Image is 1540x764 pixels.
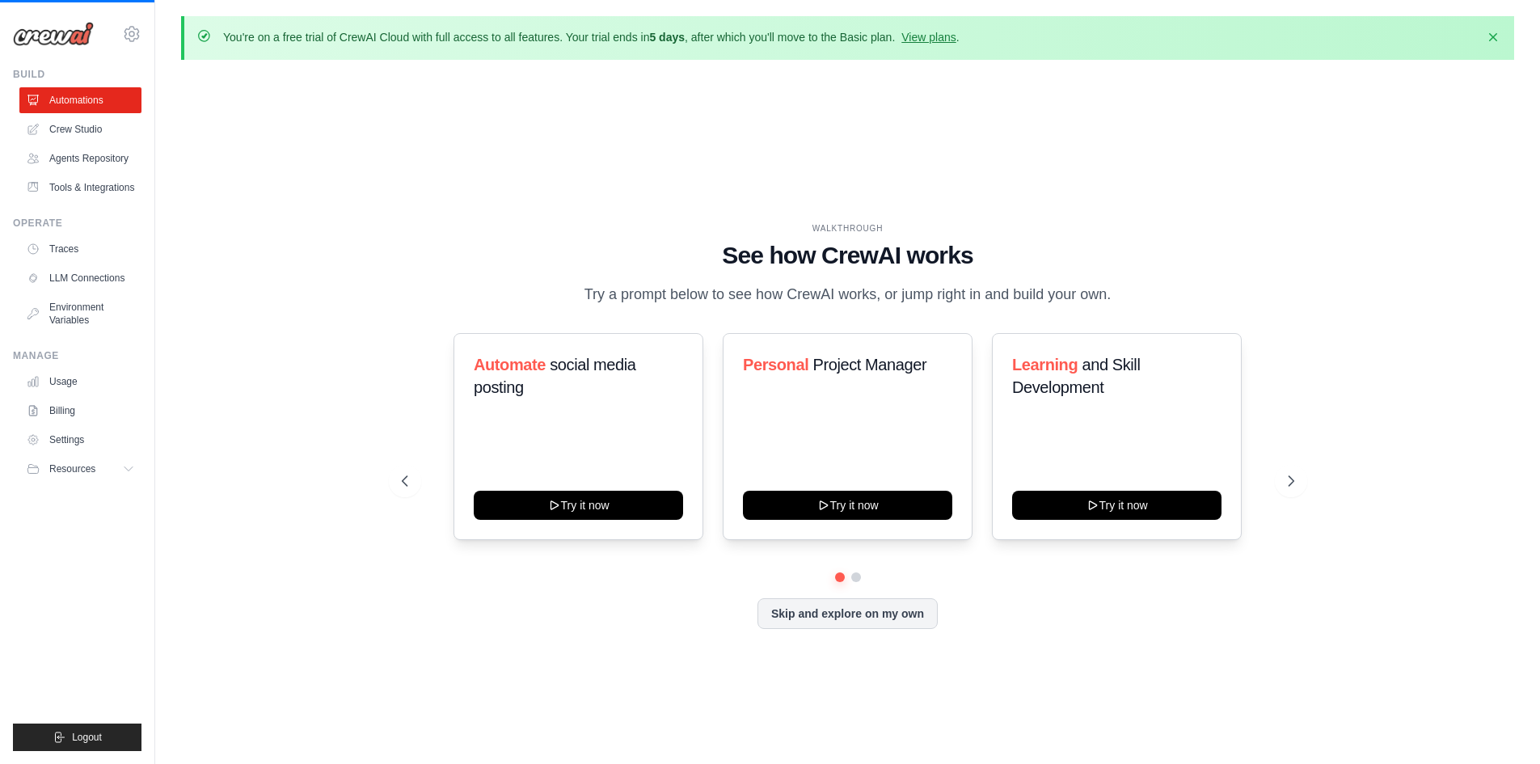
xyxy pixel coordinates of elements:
a: Usage [19,369,141,395]
div: Operate [13,217,141,230]
span: Learning [1012,356,1078,374]
p: You're on a free trial of CrewAI Cloud with full access to all features. Your trial ends in , aft... [223,29,960,45]
a: Crew Studio [19,116,141,142]
button: Logout [13,724,141,751]
strong: 5 days [649,31,685,44]
span: Automate [474,356,546,374]
h1: See how CrewAI works [402,241,1294,270]
button: Try it now [743,491,952,520]
span: Resources [49,462,95,475]
button: Resources [19,456,141,482]
iframe: Chat Widget [1459,686,1540,764]
a: Traces [19,236,141,262]
a: Settings [19,427,141,453]
span: Personal [743,356,808,374]
a: View plans [901,31,956,44]
div: Build [13,68,141,81]
a: Automations [19,87,141,113]
a: Tools & Integrations [19,175,141,200]
span: Logout [72,731,102,744]
div: WALKTHROUGH [402,222,1294,234]
a: Environment Variables [19,294,141,333]
span: Project Manager [812,356,926,374]
p: Try a prompt below to see how CrewAI works, or jump right in and build your own. [576,283,1120,306]
button: Try it now [1012,491,1221,520]
div: Manage [13,349,141,362]
span: social media posting [474,356,636,396]
a: Agents Repository [19,146,141,171]
img: Logo [13,22,94,46]
a: Billing [19,398,141,424]
button: Try it now [474,491,683,520]
button: Skip and explore on my own [757,598,938,629]
a: LLM Connections [19,265,141,291]
span: and Skill Development [1012,356,1140,396]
